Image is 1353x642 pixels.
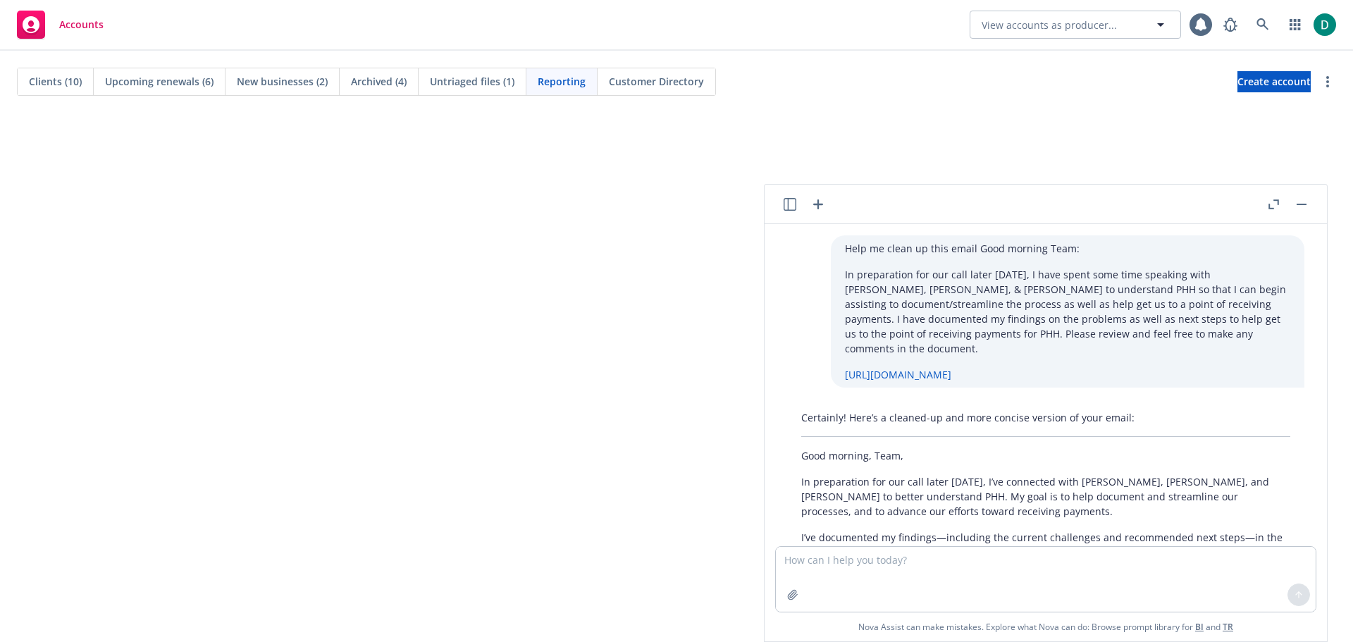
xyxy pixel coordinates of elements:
[430,74,514,89] span: Untriaged files (1)
[1237,68,1311,95] span: Create account
[845,368,951,381] a: [URL][DOMAIN_NAME]
[1216,11,1244,39] a: Report a Bug
[14,127,1339,628] iframe: Hex Dashboard 1
[845,241,1290,256] p: Help me clean up this email Good morning Team:
[538,74,586,89] span: Reporting
[1314,13,1336,36] img: photo
[845,267,1290,356] p: In preparation for our call later [DATE], I have spent some time speaking with [PERSON_NAME], [PE...
[1319,73,1336,90] a: more
[105,74,214,89] span: Upcoming renewals (6)
[970,11,1181,39] button: View accounts as producer...
[770,612,1321,641] span: Nova Assist can make mistakes. Explore what Nova can do: Browse prompt library for and
[1237,71,1311,92] a: Create account
[29,74,82,89] span: Clients (10)
[609,74,704,89] span: Customer Directory
[11,5,109,44] a: Accounts
[1223,621,1233,633] a: TR
[982,18,1117,32] span: View accounts as producer...
[801,474,1290,519] p: In preparation for our call later [DATE], I’ve connected with [PERSON_NAME], [PERSON_NAME], and [...
[1195,621,1204,633] a: BI
[801,410,1290,425] p: Certainly! Here’s a cleaned-up and more concise version of your email:
[801,530,1290,560] p: I’ve documented my findings—including the current challenges and recommended next steps—in the li...
[1249,11,1277,39] a: Search
[237,74,328,89] span: New businesses (2)
[351,74,407,89] span: Archived (4)
[59,19,104,30] span: Accounts
[1281,11,1309,39] a: Switch app
[801,448,1290,463] p: Good morning, Team,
